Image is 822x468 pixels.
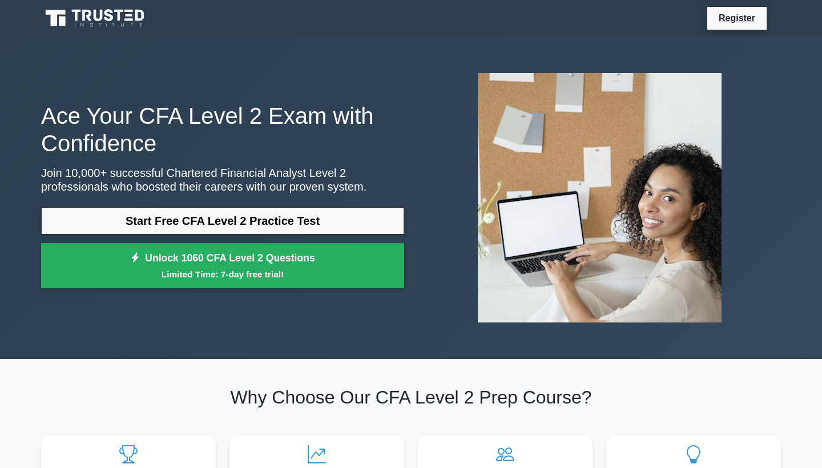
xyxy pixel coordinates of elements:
[712,11,762,25] a: Register
[55,268,390,281] small: Limited Time: 7-day free trial!
[41,166,404,193] p: Join 10,000+ successful Chartered Financial Analyst Level 2 professionals who boosted their caree...
[41,102,404,157] h1: Ace Your CFA Level 2 Exam with Confidence
[41,386,781,408] h2: Why Choose Our CFA Level 2 Prep Course?
[41,243,404,289] a: Unlock 1060 CFA Level 2 QuestionsLimited Time: 7-day free trial!
[41,207,404,235] a: Start Free CFA Level 2 Practice Test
